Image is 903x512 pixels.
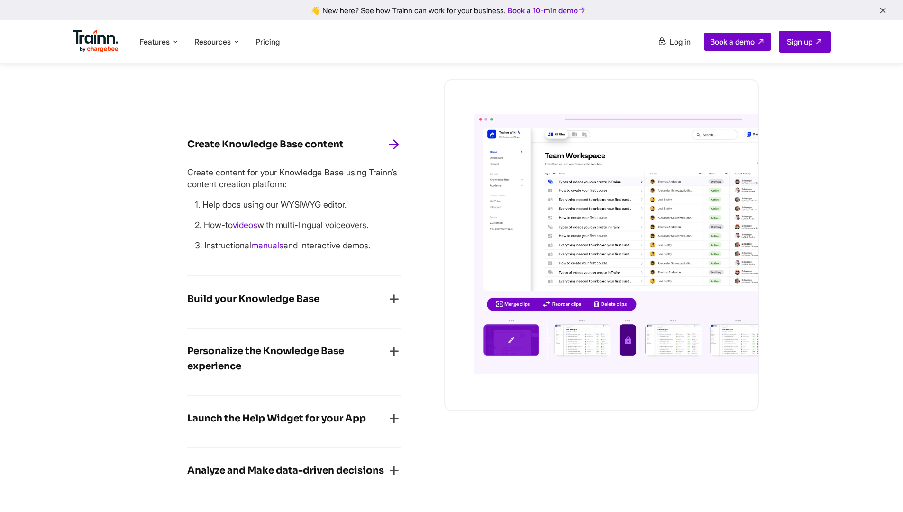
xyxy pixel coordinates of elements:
span: Features [139,37,170,47]
img: Trainn Logo [73,30,119,53]
h4: Build your Knowledge Base [187,292,319,307]
span: Log in [670,37,691,46]
p: 2. How-to with multi-lingual voiceovers. [195,219,401,231]
a: manuals [251,240,283,250]
a: Pricing [255,37,280,46]
h4: Analyze and Make data-driven decisions [187,463,384,478]
a: Book a 10-min demo [506,4,588,17]
p: 1. Help docs using our WYSIWYG editor. [195,199,401,210]
a: videos [233,220,257,230]
h4: Create Knowledge Base content [187,137,344,152]
p: 3. Instructional and interactive demos. [195,239,401,251]
a: Sign up [779,31,831,53]
a: Log in [652,33,696,50]
span: Resources [194,37,231,47]
span: Book a demo [710,37,755,46]
img: Create training videos using the Trainn customer training software [474,114,758,374]
div: 👋 New here? See how Trainn can work for your business. [6,6,897,15]
span: Sign up [787,37,812,46]
a: Book a demo [704,33,771,51]
h4: Personalize the Knowledge Base experience [187,344,386,374]
p: Create content for your Knowledge Base using Trainn’s content creation platform: [187,166,401,190]
iframe: Chat Widget [856,466,903,512]
h4: Launch the Help Widget for your App [187,411,366,426]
